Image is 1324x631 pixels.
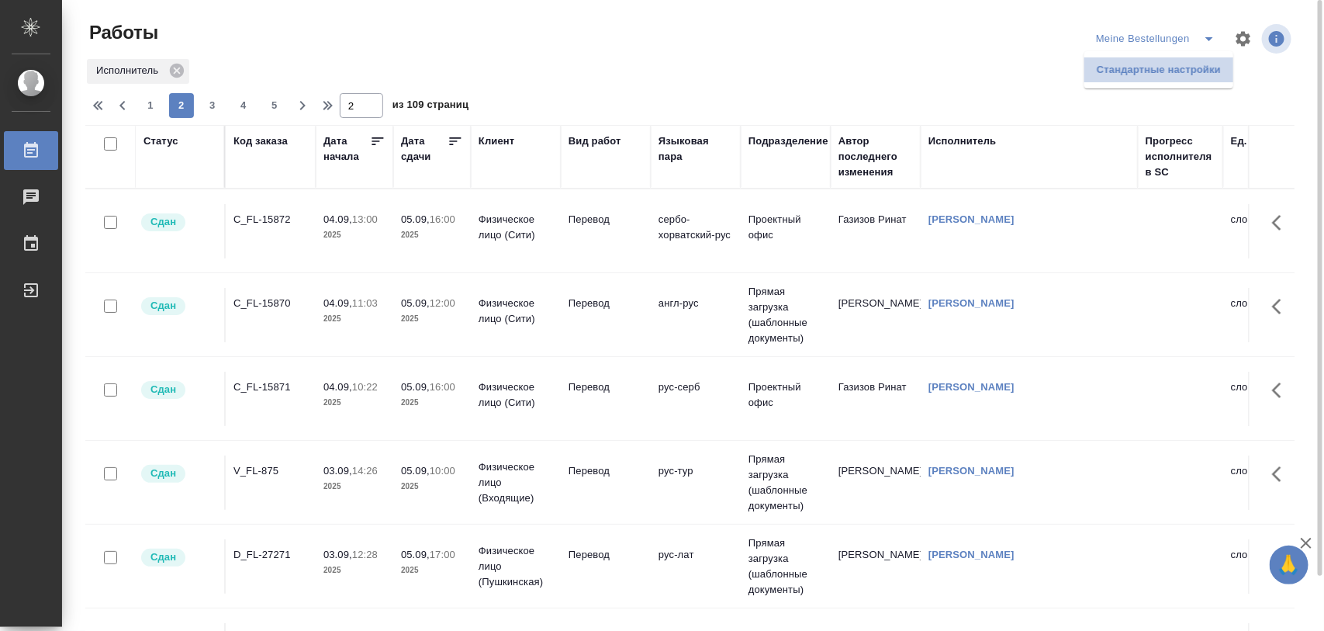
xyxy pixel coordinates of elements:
[569,133,621,149] div: Вид работ
[96,63,164,78] p: Исполнитель
[150,214,176,230] p: Сдан
[87,59,189,84] div: Исполнитель
[150,550,176,565] p: Сдан
[401,311,463,327] p: 2025
[231,93,256,118] button: 4
[1223,288,1313,342] td: слово
[430,297,455,309] p: 12:00
[140,380,216,400] div: Менеджер проверил работу исполнителя, передает ее на следующий этап
[1263,539,1300,577] button: Здесь прячутся важные кнопки
[233,296,308,311] div: C_FL-15870
[479,380,553,411] p: Физическое лицо (Сити)
[140,212,216,233] div: Менеджер проверил работу исполнителя, передает ее на следующий этап
[323,549,352,560] p: 03.09,
[748,133,828,149] div: Подразделение
[479,543,553,590] p: Физическое лицо (Пушкинская)
[1270,546,1308,584] button: 🙏
[140,547,216,568] div: Менеджер проверил работу исполнителя, передает ее на следующий этап
[323,479,385,494] p: 2025
[569,296,643,311] p: Перевод
[233,133,288,149] div: Код заказа
[262,93,287,118] button: 5
[323,227,385,243] p: 2025
[1263,204,1300,241] button: Здесь прячутся важные кнопки
[928,381,1015,393] a: [PERSON_NAME]
[1223,204,1313,258] td: слово
[401,395,463,411] p: 2025
[352,381,378,393] p: 10:22
[352,297,378,309] p: 11:03
[430,381,455,393] p: 16:00
[1263,288,1300,325] button: Здесь прячутся важные кнопки
[928,465,1015,477] a: [PERSON_NAME]
[323,465,352,477] p: 03.09,
[150,466,176,481] p: Сдан
[659,133,733,165] div: Языковая пара
[401,297,430,309] p: 05.09,
[831,456,921,510] td: [PERSON_NAME]
[1223,372,1313,426] td: слово
[651,372,741,426] td: рус-серб
[741,204,831,258] td: Проектный офис
[838,133,913,180] div: Автор последнего изменения
[1263,456,1300,493] button: Здесь прячутся важные кнопки
[430,549,455,560] p: 17:00
[233,212,308,227] div: C_FL-15872
[85,20,158,45] span: Работы
[231,98,256,113] span: 4
[233,463,308,479] div: V_FL-875
[323,297,352,309] p: 04.09,
[651,288,741,342] td: англ-рус
[1223,456,1313,510] td: слово
[928,133,997,149] div: Исполнитель
[1225,20,1262,57] span: Настроить таблицу
[569,212,643,227] p: Перевод
[1263,372,1300,409] button: Здесь прячутся важные кнопки
[831,539,921,594] td: [PERSON_NAME]
[150,382,176,397] p: Сдан
[741,276,831,354] td: Прямая загрузка (шаблонные документы)
[741,372,831,426] td: Проектный офис
[323,381,352,393] p: 04.09,
[479,296,553,327] p: Физическое лицо (Сити)
[741,528,831,605] td: Прямая загрузка (шаблонные документы)
[140,463,216,484] div: Менеджер проверил работу исполнителя, передает ее на следующий этап
[479,133,514,149] div: Клиент
[741,444,831,522] td: Прямая загрузка (шаблонные документы)
[831,204,921,258] td: Газизов Ринат
[1276,549,1302,581] span: 🙏
[1084,57,1233,82] li: Стандартные настройки
[401,133,448,165] div: Дата сдачи
[392,95,468,118] span: из 109 страниц
[479,459,553,506] p: Физическое лицо (Входящие)
[430,213,455,225] p: 16:00
[651,539,741,594] td: рус-лат
[401,563,463,578] p: 2025
[928,213,1015,225] a: [PERSON_NAME]
[569,547,643,563] p: Перевод
[569,463,643,479] p: Перевод
[323,395,385,411] p: 2025
[651,456,741,510] td: рус-тур
[323,213,352,225] p: 04.09,
[352,213,378,225] p: 13:00
[323,311,385,327] p: 2025
[200,98,225,113] span: 3
[401,549,430,560] p: 05.09,
[140,296,216,317] div: Менеджер проверил работу исполнителя, передает ее на следующий этап
[352,549,378,560] p: 12:28
[430,465,455,477] p: 10:00
[401,213,430,225] p: 05.09,
[233,380,308,395] div: C_FL-15871
[323,563,385,578] p: 2025
[401,381,430,393] p: 05.09,
[200,93,225,118] button: 3
[401,465,430,477] p: 05.09,
[1231,133,1269,149] div: Ед. изм
[262,98,287,113] span: 5
[143,133,178,149] div: Статус
[928,297,1015,309] a: [PERSON_NAME]
[569,380,643,395] p: Перевод
[928,549,1015,560] a: [PERSON_NAME]
[1223,539,1313,594] td: слово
